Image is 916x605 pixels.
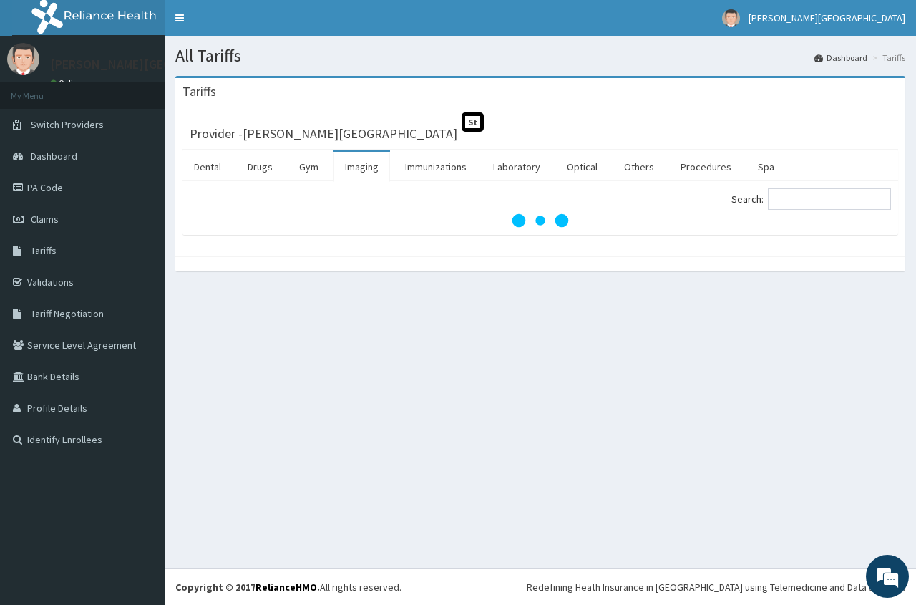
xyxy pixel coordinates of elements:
svg: audio-loading [512,192,569,249]
h1: All Tariffs [175,47,905,65]
a: Online [50,78,84,88]
a: Procedures [669,152,743,182]
a: Spa [746,152,786,182]
a: Dental [182,152,233,182]
a: RelianceHMO [255,581,317,594]
strong: Copyright © 2017 . [175,581,320,594]
div: Minimize live chat window [235,7,269,42]
span: Dashboard [31,150,77,163]
textarea: Type your message and hit 'Enter' [7,391,273,441]
li: Tariffs [869,52,905,64]
footer: All rights reserved. [165,568,916,605]
label: Search: [731,188,891,210]
a: Immunizations [394,152,478,182]
span: Switch Providers [31,118,104,131]
div: Redefining Heath Insurance in [GEOGRAPHIC_DATA] using Telemedicine and Data Science! [527,580,905,594]
span: Tariff Negotiation [31,307,104,320]
span: We're online! [83,180,198,325]
a: Imaging [333,152,390,182]
input: Search: [768,188,891,210]
div: Chat with us now [74,80,240,99]
a: Optical [555,152,609,182]
a: Dashboard [814,52,867,64]
a: Laboratory [482,152,552,182]
h3: Tariffs [182,85,216,98]
a: Drugs [236,152,284,182]
img: User Image [7,43,39,75]
span: Claims [31,213,59,226]
h3: Provider - [PERSON_NAME][GEOGRAPHIC_DATA] [190,127,457,140]
a: Gym [288,152,330,182]
p: [PERSON_NAME][GEOGRAPHIC_DATA] [50,58,262,71]
img: d_794563401_company_1708531726252_794563401 [26,72,58,107]
span: [PERSON_NAME][GEOGRAPHIC_DATA] [749,11,905,24]
img: User Image [722,9,740,27]
span: Tariffs [31,244,57,257]
a: Others [613,152,666,182]
span: St [462,112,484,132]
